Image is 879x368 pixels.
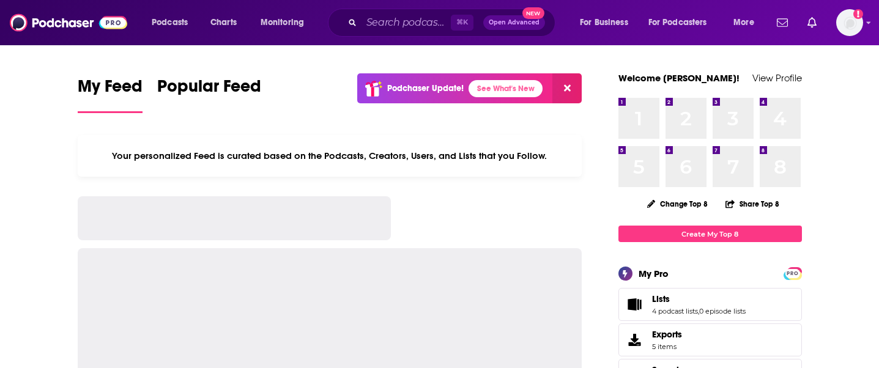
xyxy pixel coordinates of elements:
[252,13,320,32] button: open menu
[623,331,647,348] span: Exports
[489,20,540,26] span: Open Advanced
[785,268,800,278] a: PRO
[640,196,716,212] button: Change Top 8
[836,9,863,36] img: User Profile
[623,296,647,313] a: Lists
[78,76,143,113] a: My Feed
[698,307,699,315] span: ,
[853,9,863,19] svg: Add a profile image
[652,329,682,340] span: Exports
[725,192,780,216] button: Share Top 8
[451,15,473,31] span: ⌘ K
[836,9,863,36] button: Show profile menu
[152,14,188,31] span: Podcasts
[618,72,740,84] a: Welcome [PERSON_NAME]!
[210,14,237,31] span: Charts
[733,14,754,31] span: More
[648,14,707,31] span: For Podcasters
[785,269,800,278] span: PRO
[469,80,543,97] a: See What's New
[387,83,464,94] p: Podchaser Update!
[522,7,544,19] span: New
[618,288,802,321] span: Lists
[772,12,793,33] a: Show notifications dropdown
[652,293,670,304] span: Lists
[725,13,770,32] button: open menu
[640,13,725,32] button: open menu
[652,342,682,351] span: 5 items
[157,76,261,104] span: Popular Feed
[618,323,802,356] a: Exports
[78,76,143,104] span: My Feed
[339,9,567,37] div: Search podcasts, credits, & more...
[78,135,582,177] div: Your personalized Feed is curated based on the Podcasts, Creators, Users, and Lists that you Follow.
[699,307,746,315] a: 0 episode lists
[803,12,822,33] a: Show notifications dropdown
[752,72,802,84] a: View Profile
[580,14,628,31] span: For Business
[10,11,127,34] img: Podchaser - Follow, Share and Rate Podcasts
[639,268,669,279] div: My Pro
[157,76,261,113] a: Popular Feed
[652,293,746,304] a: Lists
[202,13,244,32] a: Charts
[362,13,451,32] input: Search podcasts, credits, & more...
[571,13,643,32] button: open menu
[261,14,304,31] span: Monitoring
[483,15,545,30] button: Open AdvancedNew
[652,307,698,315] a: 4 podcast lists
[836,9,863,36] span: Logged in as cmand-c
[143,13,204,32] button: open menu
[618,226,802,242] a: Create My Top 8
